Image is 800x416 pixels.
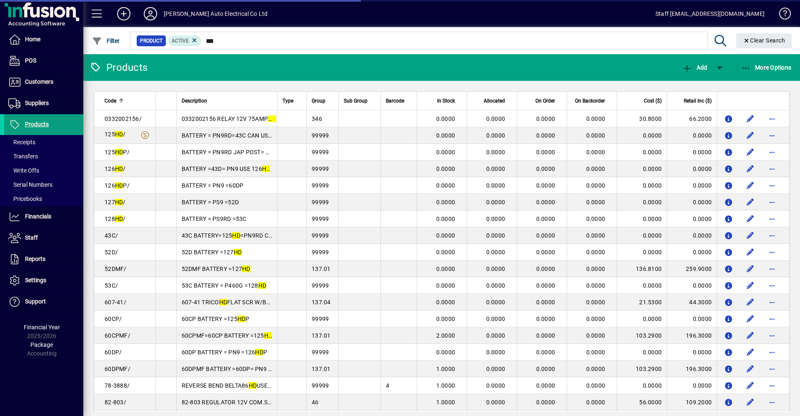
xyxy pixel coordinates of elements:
[536,132,555,139] span: 0.0000
[436,299,455,306] span: 0.0000
[4,228,83,248] a: Staff
[182,182,244,189] span: BATTERY = PN9 =60DP
[765,129,779,142] button: More options
[25,256,45,262] span: Reports
[744,129,757,142] button: Edit
[436,199,455,205] span: 0.0000
[586,332,605,339] span: 0.0000
[667,211,717,227] td: 0.0000
[105,96,116,105] span: Code
[182,115,287,122] span: 0332002156 RELAY 12V 75AMP UTY
[667,327,717,344] td: 196.3000
[536,199,555,205] span: 0.0000
[436,182,455,189] span: 0.0000
[773,2,790,29] a: Knowledge Base
[536,316,555,322] span: 0.0000
[312,96,325,105] span: Group
[4,291,83,312] a: Support
[115,182,123,189] em: HD
[765,229,779,242] button: More options
[765,212,779,226] button: More options
[486,316,505,322] span: 0.0000
[744,179,757,192] button: Edit
[586,266,605,272] span: 0.0000
[25,57,36,64] span: POS
[436,366,455,372] span: 1.0000
[536,216,555,222] span: 0.0000
[644,96,662,105] span: Cost ($)
[386,96,412,105] div: Barcode
[667,244,717,261] td: 0.0000
[4,249,83,270] a: Reports
[536,249,555,256] span: 0.0000
[436,382,455,389] span: 1.0000
[486,115,505,122] span: 0.0000
[572,96,612,105] div: On Backorder
[522,96,562,105] div: On Order
[249,382,257,389] em: HD
[765,262,779,276] button: More options
[344,96,367,105] span: Sub Group
[25,78,53,85] span: Customers
[586,132,605,139] span: 0.0000
[25,234,38,241] span: Staff
[617,110,667,127] td: 30.8000
[436,165,455,172] span: 0.0000
[744,346,757,359] button: Edit
[744,262,757,276] button: Edit
[486,132,505,139] span: 0.0000
[182,399,309,406] span: 82-803 REGULATOR 12V COM.S&L= 500876
[105,266,127,272] span: 52DMF/
[105,115,142,122] span: 0332002156/
[312,182,329,189] span: 99999
[617,160,667,177] td: 0.0000
[232,232,240,239] em: HD
[486,299,505,306] span: 0.0000
[667,144,717,160] td: 0.0000
[4,72,83,93] a: Customers
[105,131,126,138] span: 125 /
[264,332,272,339] em: HD
[312,332,331,339] span: 137.01
[182,232,305,239] span: 43C BATTERY=125 =PN9RD CAN USE 60CP
[765,279,779,292] button: More options
[105,249,118,256] span: 52D/
[312,366,331,372] span: 137.01
[744,162,757,175] button: Edit
[744,279,757,292] button: Edit
[617,127,667,144] td: 0.0000
[486,232,505,239] span: 0.0000
[765,162,779,175] button: More options
[765,396,779,409] button: More options
[282,96,301,105] div: Type
[744,296,757,309] button: Edit
[115,165,123,172] em: HD
[436,132,455,139] span: 0.0000
[486,282,505,289] span: 0.0000
[422,96,462,105] div: In Stock
[486,399,505,406] span: 0.0000
[765,346,779,359] button: More options
[536,399,555,406] span: 0.0000
[744,212,757,226] button: Edit
[617,327,667,344] td: 103.2900
[765,246,779,259] button: More options
[137,6,164,21] button: Profile
[436,316,455,322] span: 0.0000
[486,382,505,389] span: 0.0000
[140,37,162,45] span: Product
[172,38,189,44] span: Active
[25,213,51,220] span: Financials
[312,266,331,272] span: 137.01
[586,115,605,122] span: 0.0000
[575,96,605,105] span: On Backorder
[486,182,505,189] span: 0.0000
[617,394,667,411] td: 56.0000
[765,379,779,392] button: More options
[105,282,118,289] span: 53C/
[105,316,122,322] span: 60CP/
[8,167,39,174] span: Write Offs
[744,362,757,376] button: Edit
[105,216,126,222] span: 128 /
[684,96,712,105] span: Retail Inc ($)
